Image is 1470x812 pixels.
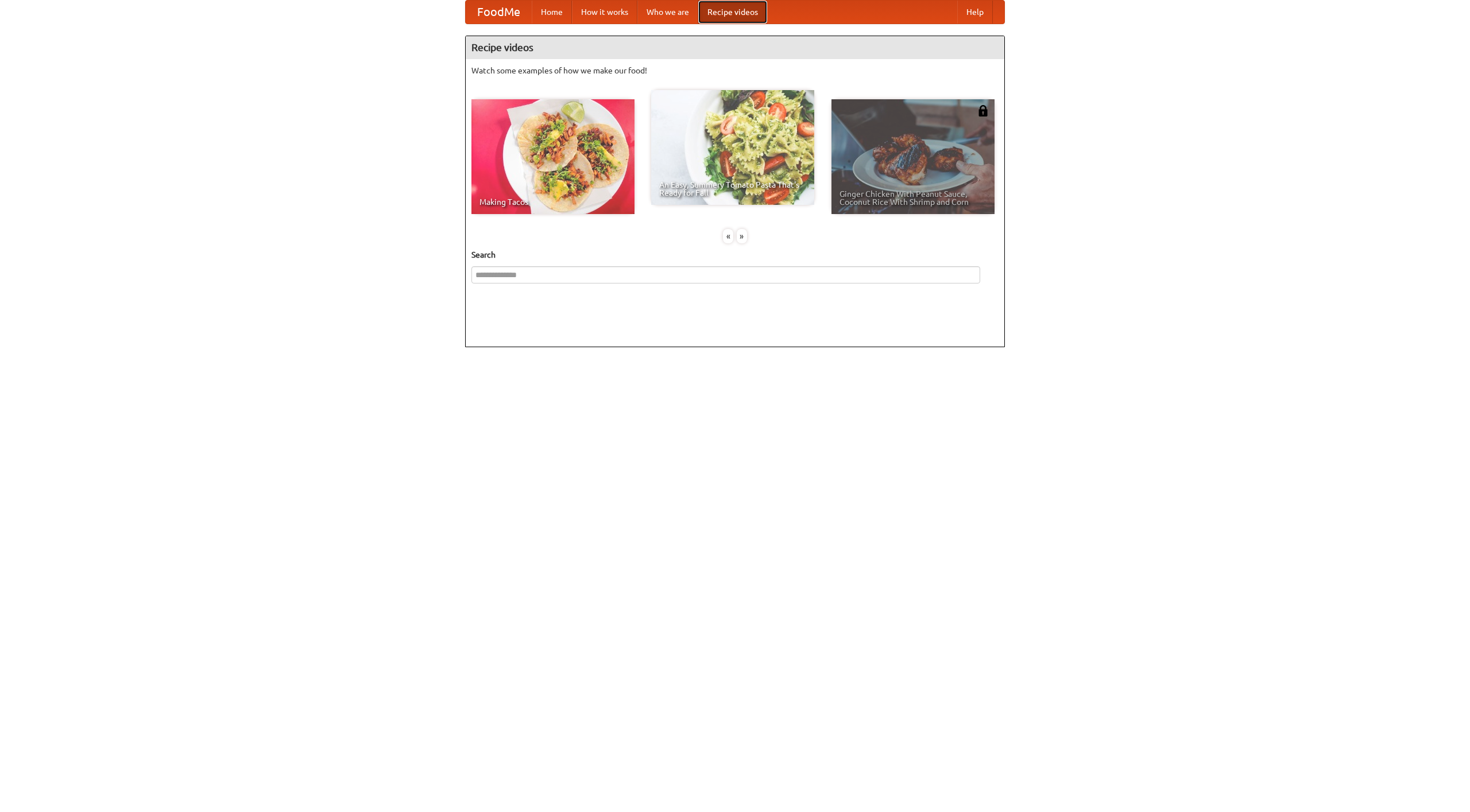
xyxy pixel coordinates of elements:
h5: Search [471,249,999,261]
h4: Recipe videos [466,36,1004,59]
a: How it works [572,1,637,24]
span: Making Tacos [479,198,626,206]
a: Home [532,1,572,24]
img: 483408.png [977,105,989,116]
p: Watch some examples of how we make our food! [471,65,999,76]
a: Making Tacos [471,99,635,214]
a: Who we are [637,1,698,24]
div: » [737,229,747,243]
a: Help [957,1,993,24]
a: An Easy, Summery Tomato Pasta That's Ready for Fall [651,90,814,205]
a: Recipe videos [698,1,767,24]
span: An Easy, Summery Tomato Pasta That's Ready for Fall [659,181,806,197]
a: FoodMe [466,1,532,24]
div: « [723,229,733,243]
